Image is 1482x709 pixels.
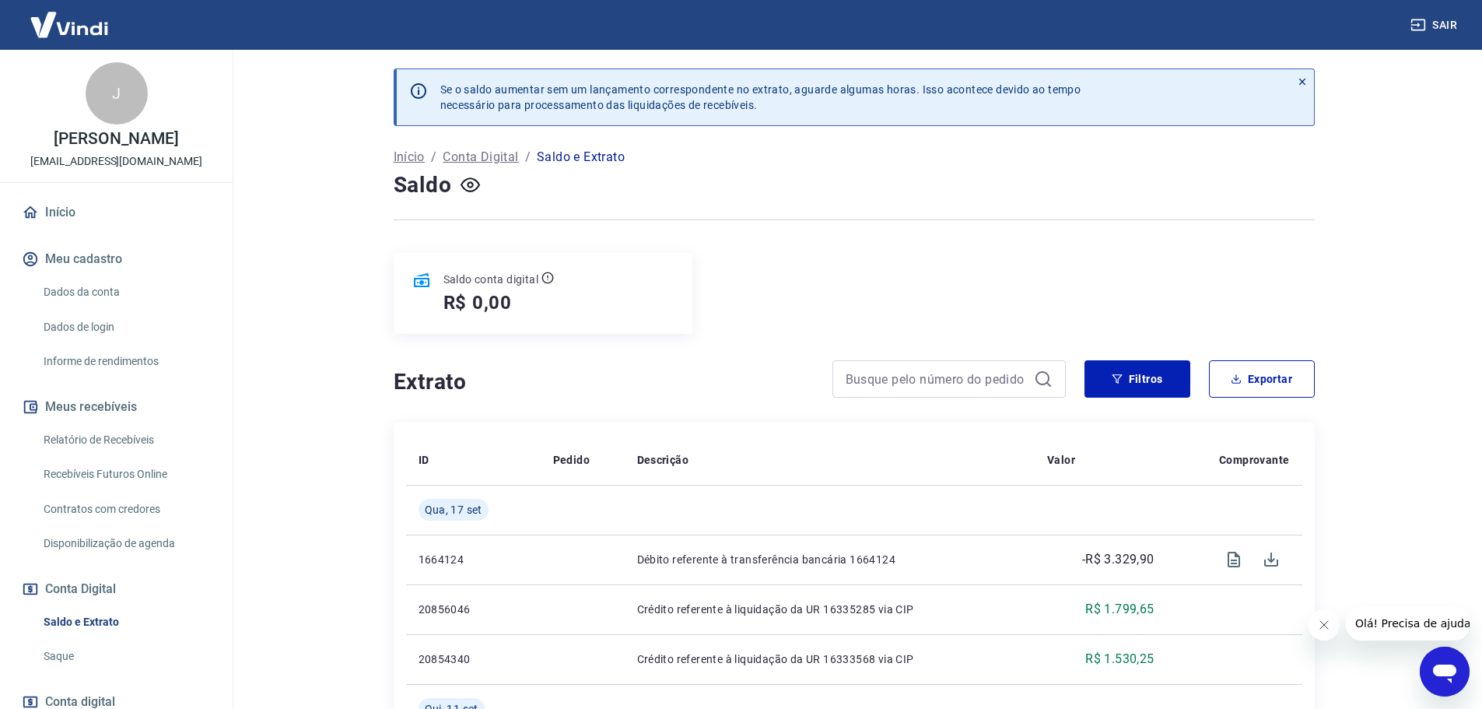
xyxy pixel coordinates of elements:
[394,367,814,398] h4: Extrato
[19,390,214,424] button: Meus recebíveis
[637,602,1022,617] p: Crédito referente à liquidação da UR 16335285 via CIP
[525,148,531,167] p: /
[37,606,214,638] a: Saldo e Extrato
[37,641,214,672] a: Saque
[86,62,148,125] div: J
[431,148,436,167] p: /
[30,153,202,170] p: [EMAIL_ADDRESS][DOMAIN_NAME]
[1085,600,1154,619] p: R$ 1.799,65
[637,452,689,468] p: Descrição
[19,242,214,276] button: Meu cadastro
[37,311,214,343] a: Dados de login
[637,552,1022,567] p: Débito referente à transferência bancária 1664124
[1047,452,1075,468] p: Valor
[1407,11,1463,40] button: Sair
[37,276,214,308] a: Dados da conta
[37,458,214,490] a: Recebíveis Futuros Online
[1346,606,1470,641] iframe: Mensagem da empresa
[19,195,214,230] a: Início
[553,452,590,468] p: Pedido
[419,602,528,617] p: 20856046
[443,290,513,315] h5: R$ 0,00
[443,272,539,287] p: Saldo conta digital
[37,493,214,525] a: Contratos com credores
[1209,360,1315,398] button: Exportar
[537,148,625,167] p: Saldo e Extrato
[1082,550,1154,569] p: -R$ 3.329,90
[394,148,425,167] a: Início
[846,367,1028,391] input: Busque pelo número do pedido
[1085,650,1154,669] p: R$ 1.530,25
[37,528,214,560] a: Disponibilização de agenda
[37,346,214,377] a: Informe de rendimentos
[1084,360,1190,398] button: Filtros
[419,651,528,667] p: 20854340
[1219,452,1289,468] p: Comprovante
[19,572,214,606] button: Conta Digital
[394,170,452,201] h4: Saldo
[54,131,178,147] p: [PERSON_NAME]
[37,424,214,456] a: Relatório de Recebíveis
[419,552,528,567] p: 1664124
[19,1,120,48] img: Vindi
[637,651,1022,667] p: Crédito referente à liquidação da UR 16333568 via CIP
[419,452,429,468] p: ID
[9,11,131,23] span: Olá! Precisa de ajuda?
[440,82,1081,113] p: Se o saldo aumentar sem um lançamento correspondente no extrato, aguarde algumas horas. Isso acon...
[1215,541,1253,578] span: Visualizar
[1309,609,1340,641] iframe: Fechar mensagem
[443,148,518,167] a: Conta Digital
[1253,541,1290,578] span: Download
[425,502,482,518] span: Qua, 17 set
[1420,647,1470,697] iframe: Botão para abrir a janela de mensagens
